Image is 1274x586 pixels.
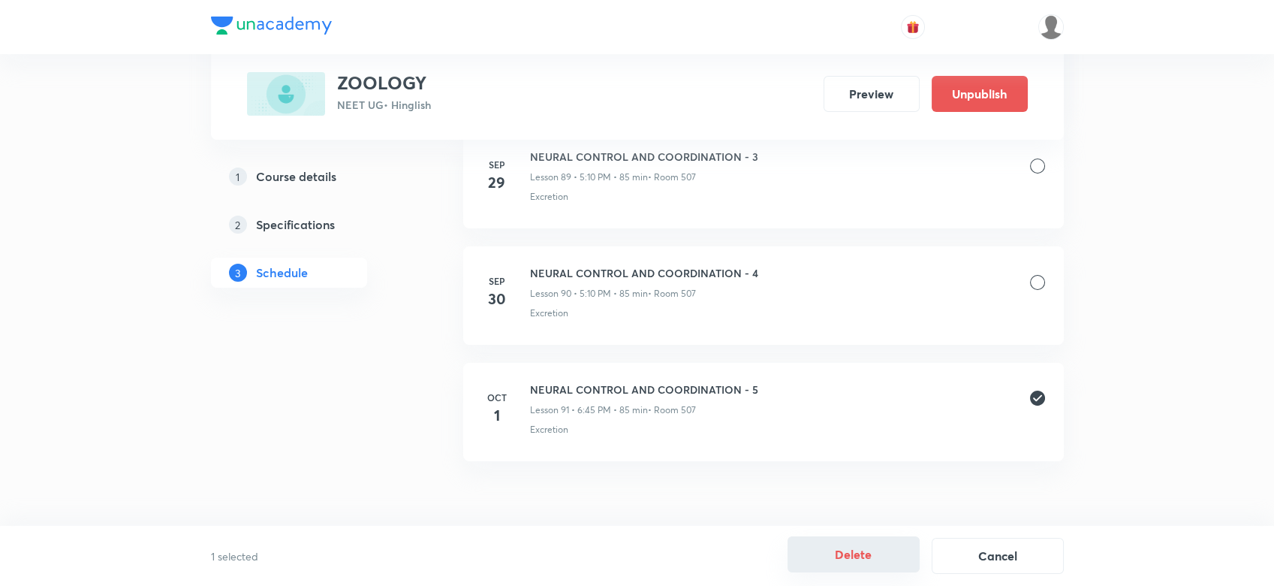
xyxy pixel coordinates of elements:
[530,265,758,281] h6: NEURAL CONTROL AND COORDINATION - 4
[211,210,415,240] a: 2Specifications
[256,216,335,234] h5: Specifications
[932,538,1064,574] button: Cancel
[530,423,568,436] p: Excretion
[229,168,247,186] p: 1
[530,149,758,165] h6: NEURAL CONTROL AND COORDINATION - 3
[530,190,568,204] p: Excretion
[211,548,523,564] p: 1 selected
[482,288,512,310] h4: 30
[482,171,512,194] h4: 29
[229,264,247,282] p: 3
[530,403,648,417] p: Lesson 91 • 6:45 PM • 85 min
[648,171,696,184] p: • Room 507
[530,382,758,397] h6: NEURAL CONTROL AND COORDINATION - 5
[337,97,431,113] p: NEET UG • Hinglish
[1038,14,1064,40] img: Shahrukh Ansari
[648,287,696,301] p: • Room 507
[530,171,648,184] p: Lesson 89 • 5:10 PM • 85 min
[256,168,336,186] h5: Course details
[530,307,568,320] p: Excretion
[788,536,920,572] button: Delete
[482,274,512,288] h6: Sep
[530,287,648,301] p: Lesson 90 • 5:10 PM • 85 min
[824,76,920,112] button: Preview
[211,162,415,192] a: 1Course details
[482,158,512,171] h6: Sep
[901,15,925,39] button: avatar
[482,391,512,404] h6: Oct
[906,20,920,34] img: avatar
[337,72,431,94] h3: ZOOLOGY
[211,17,332,38] a: Company Logo
[932,76,1028,112] button: Unpublish
[648,403,696,417] p: • Room 507
[247,72,325,116] img: EA8A8B69-EEFB-481A-AAD4-1F9238F51D76_plus.png
[211,17,332,35] img: Company Logo
[229,216,247,234] p: 2
[256,264,308,282] h5: Schedule
[482,404,512,427] h4: 1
